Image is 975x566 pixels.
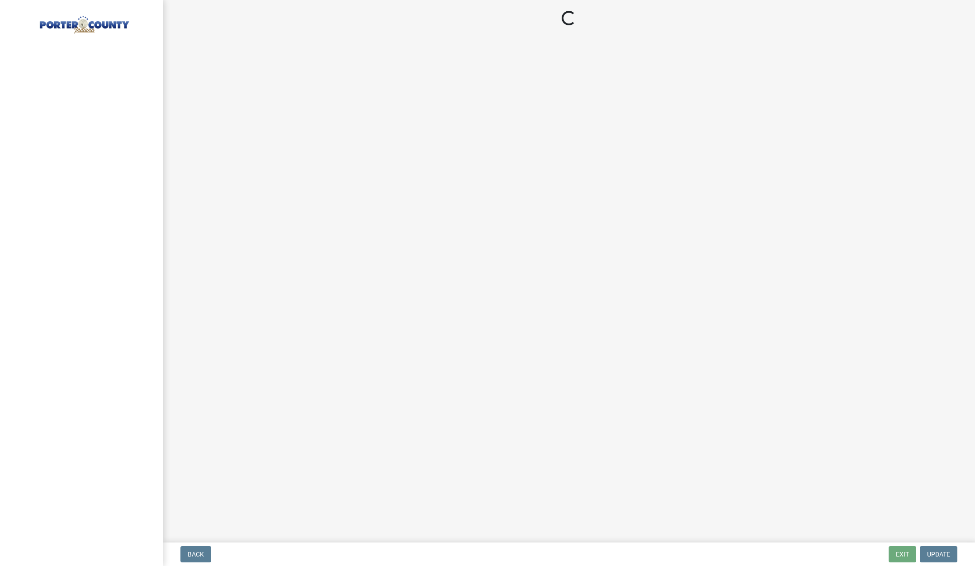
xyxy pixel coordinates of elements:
button: Exit [889,546,916,562]
span: Update [927,551,950,558]
span: Back [188,551,204,558]
button: Back [180,546,211,562]
img: Porter County, Indiana [18,9,148,35]
button: Update [920,546,957,562]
